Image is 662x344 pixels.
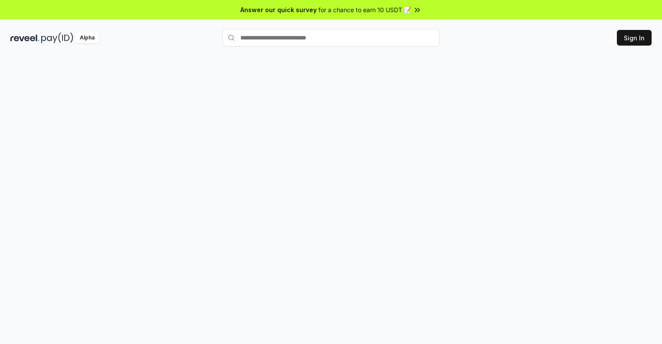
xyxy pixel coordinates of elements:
[318,5,411,14] span: for a chance to earn 10 USDT 📝
[240,5,317,14] span: Answer our quick survey
[617,30,652,46] button: Sign In
[41,33,73,43] img: pay_id
[75,33,99,43] div: Alpha
[10,33,39,43] img: reveel_dark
